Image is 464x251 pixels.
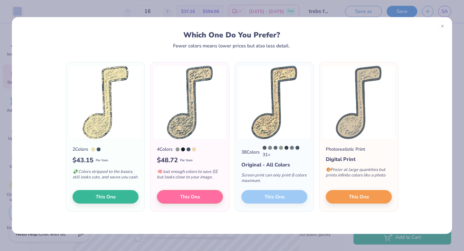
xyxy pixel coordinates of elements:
span: $ 43.15 [72,156,93,165]
img: 38 color option [237,65,311,139]
div: Original - All Colors [241,161,307,169]
div: Just enough colors to save $$ but looks close to your image. [157,165,223,186]
span: 💸 [72,169,78,175]
div: Photorealistic Print [326,146,365,153]
span: Per Item [180,158,193,163]
div: 432 C [285,146,288,150]
div: 7545 C [295,146,299,150]
button: This One [72,190,139,204]
div: 7499 C [91,147,95,151]
span: 🧠 [157,169,162,175]
div: 2 Colors [72,146,88,153]
div: 431 C [274,146,277,150]
div: 430 C [268,146,272,150]
div: 7506 C [192,147,196,151]
div: Pricier at large quantities but prints infinite colors like a photo [326,163,392,185]
div: 444 C [290,146,294,150]
div: 38 Colors [241,149,260,156]
div: Fewer colors means lower prices but also less detail. [173,43,290,48]
span: $ 48.72 [157,156,178,165]
span: 🎨 [326,167,331,173]
div: 425 C [263,146,266,150]
div: 31 + [263,146,307,158]
div: 7538 C [176,147,179,151]
span: This One [180,193,200,201]
div: Colors stripped to the basics, still looks cute, and saves you cash. [72,165,139,186]
span: This One [349,193,369,201]
div: Digital Print [326,156,392,163]
div: Black 6 C [181,147,185,151]
button: This One [157,190,223,204]
div: 7545 C [187,147,190,151]
img: Photorealistic preview [322,65,395,139]
div: 4 Colors [157,146,173,153]
span: Per Item [96,158,108,163]
span: This One [96,193,116,201]
div: 7538 C [279,146,283,150]
div: Screen print can only print 8 colors maximum. [241,169,307,190]
img: 2 color option [69,65,142,139]
div: Which One Do You Prefer? [30,31,434,39]
div: 7545 C [97,147,101,151]
button: This One [326,190,392,204]
img: 4 color option [153,65,227,139]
